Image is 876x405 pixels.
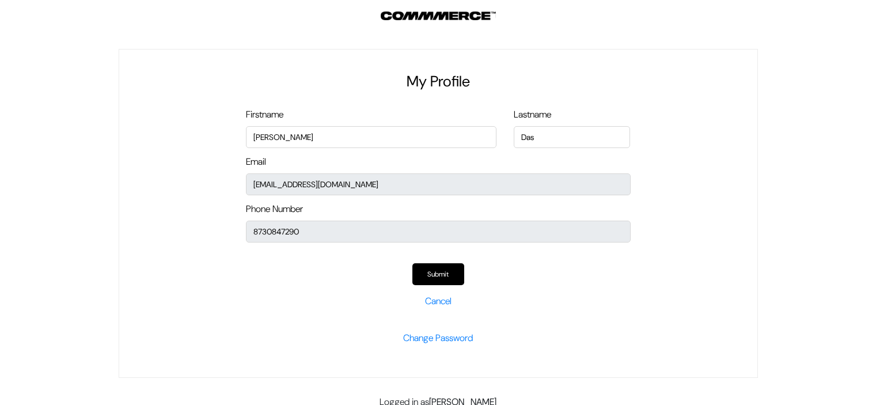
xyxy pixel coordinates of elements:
input: Phone Number [246,221,631,243]
input: First Name [514,126,631,148]
label: Email [246,155,266,169]
input: Email [246,173,631,195]
a: Cancel [425,295,452,307]
input: First Name [246,126,496,148]
label: Phone Number [246,202,303,216]
img: Outdocart [381,12,496,20]
h2: My Profile [246,73,631,90]
label: Firstname [246,108,283,122]
button: Submit [412,263,464,285]
a: Change Password [403,332,473,344]
label: Lastname [514,108,551,122]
